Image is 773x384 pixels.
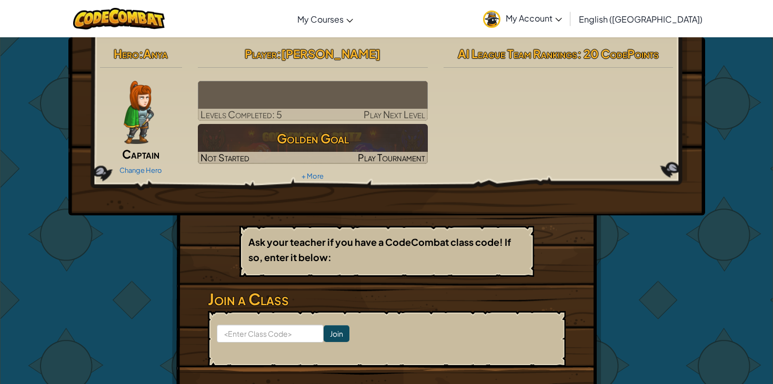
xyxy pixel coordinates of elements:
span: : [277,46,281,61]
a: Play Next Level [198,81,428,121]
span: Captain [122,147,159,161]
img: avatar [483,11,500,28]
span: Player [245,46,277,61]
span: AI League Team Rankings [458,46,577,61]
span: Hero [114,46,139,61]
span: My Account [506,13,562,24]
span: Not Started [200,151,249,163]
input: <Enter Class Code> [217,325,324,343]
span: : 20 CodePoints [577,46,659,61]
a: My Account [478,2,567,35]
span: [PERSON_NAME] [281,46,380,61]
img: captain-pose.png [124,81,154,144]
span: English ([GEOGRAPHIC_DATA]) [579,14,702,25]
span: Anya [143,46,168,61]
span: My Courses [297,14,344,25]
a: Change Hero [119,166,162,174]
span: : [139,46,143,61]
a: + More [302,172,324,180]
h3: Golden Goal [198,127,428,150]
span: Play Next Level [364,108,425,120]
h3: Join a Class [208,287,566,311]
a: Golden GoalNot StartedPlay Tournament [198,124,428,164]
span: Play Tournament [358,151,425,163]
b: Ask your teacher if you have a CodeCombat class code! If so, enter it below: [248,236,511,263]
input: Join [324,325,349,342]
a: English ([GEOGRAPHIC_DATA]) [574,5,708,33]
a: My Courses [292,5,358,33]
img: Golden Goal [198,124,428,164]
span: Levels Completed: 5 [200,108,282,120]
img: CodeCombat logo [73,8,165,29]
